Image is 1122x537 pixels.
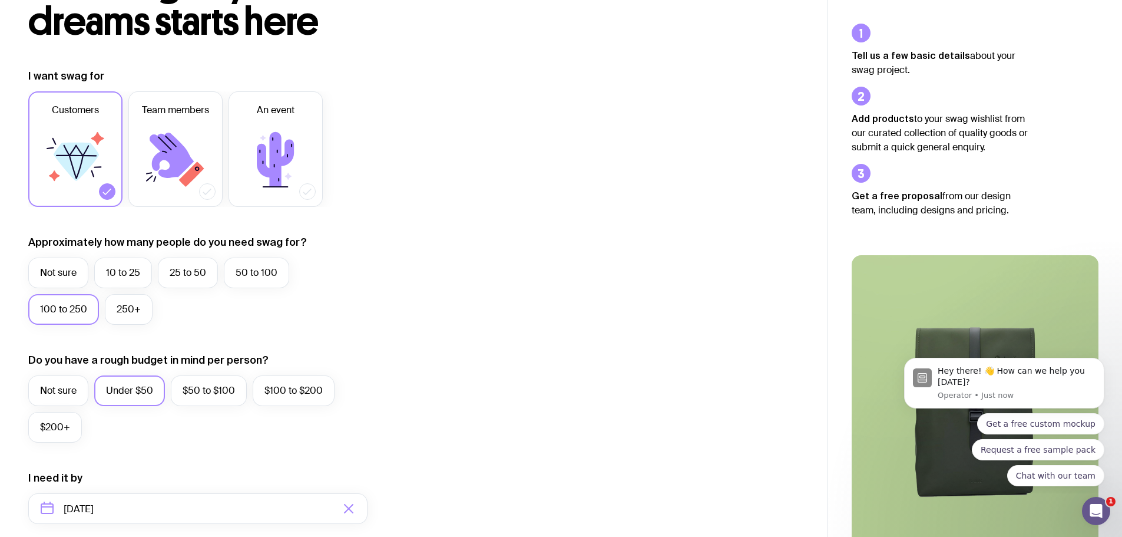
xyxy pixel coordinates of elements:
[28,258,88,288] label: Not sure
[852,113,914,124] strong: Add products
[28,493,368,524] input: Select a target date
[852,48,1028,77] p: about your swag project.
[28,294,99,325] label: 100 to 250
[1106,497,1116,506] span: 1
[224,258,289,288] label: 50 to 100
[18,11,218,61] div: message notification from Operator, Just now. Hey there! 👋 How can we help you today?
[28,353,269,367] label: Do you have a rough budget in mind per person?
[51,43,209,54] p: Message from Operator, sent Just now
[253,375,335,406] label: $100 to $200
[51,18,209,41] div: Message content
[171,375,247,406] label: $50 to $100
[52,103,99,117] span: Customers
[94,375,165,406] label: Under $50
[91,66,218,87] button: Quick reply: Get a free custom mockup
[27,21,45,40] img: Profile image for Operator
[28,375,88,406] label: Not sure
[886,347,1122,493] iframe: Intercom notifications message
[28,69,104,83] label: I want swag for
[257,103,294,117] span: An event
[105,294,153,325] label: 250+
[852,111,1028,154] p: to your swag wishlist from our curated collection of quality goods or submit a quick general enqu...
[18,66,218,139] div: Quick reply options
[28,471,82,485] label: I need it by
[142,103,209,117] span: Team members
[121,118,218,139] button: Quick reply: Chat with our team
[852,189,1028,218] p: from our design team, including designs and pricing.
[51,18,209,41] div: Hey there! 👋 How can we help you [DATE]?
[94,258,152,288] label: 10 to 25
[28,235,307,249] label: Approximately how many people do you need swag for?
[28,412,82,443] label: $200+
[852,190,942,201] strong: Get a free proposal
[852,50,970,61] strong: Tell us a few basic details
[1082,497,1110,525] iframe: Intercom live chat
[158,258,218,288] label: 25 to 50
[85,92,218,113] button: Quick reply: Request a free sample pack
